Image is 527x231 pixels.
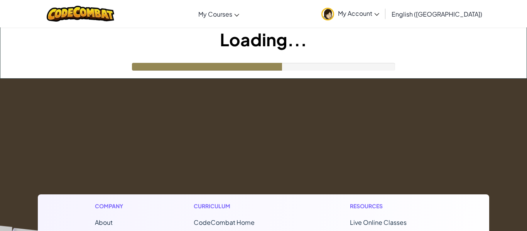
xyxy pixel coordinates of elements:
[198,10,232,18] span: My Courses
[318,2,383,26] a: My Account
[194,3,243,24] a: My Courses
[350,202,432,210] h1: Resources
[388,3,486,24] a: English ([GEOGRAPHIC_DATA])
[95,218,113,226] a: About
[194,218,255,226] span: CodeCombat Home
[47,6,114,22] img: CodeCombat logo
[392,10,482,18] span: English ([GEOGRAPHIC_DATA])
[0,27,527,51] h1: Loading...
[321,8,334,20] img: avatar
[194,202,287,210] h1: Curriculum
[350,218,407,226] a: Live Online Classes
[95,202,131,210] h1: Company
[338,9,379,17] span: My Account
